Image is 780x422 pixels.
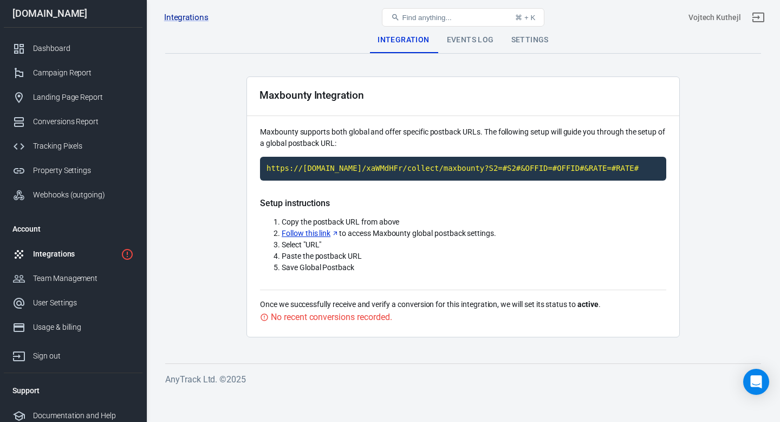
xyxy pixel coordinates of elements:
[4,85,142,110] a: Landing Page Report
[4,134,142,158] a: Tracking Pixels
[4,242,142,266] a: Integrations
[259,89,364,101] div: Maxbounty Integration
[33,165,134,176] div: Property Settings
[33,248,116,260] div: Integrations
[4,266,142,291] a: Team Management
[382,8,544,27] button: Find anything...⌘ + K
[282,240,321,249] span: Select "URL"
[260,157,666,181] code: Click to copy
[33,116,134,127] div: Conversions Report
[4,158,142,183] a: Property Settings
[4,216,142,242] li: Account
[282,252,362,260] span: Paste the postback URL
[4,378,142,404] li: Support
[515,14,535,22] div: ⌘ + K
[4,61,142,85] a: Campaign Report
[33,140,134,152] div: Tracking Pixels
[282,218,399,226] span: Copy the postback URL from above
[4,110,142,134] a: Conversions Report
[121,248,134,261] svg: 1 networks not verified yet
[271,310,392,324] div: No recent conversions recorded.
[438,27,503,53] div: Events Log
[282,228,339,239] a: Follow this link
[743,369,769,395] div: Open Intercom Messenger
[282,263,354,272] span: Save Global Postback
[33,43,134,54] div: Dashboard
[33,410,134,421] div: Documentation and Help
[260,198,666,209] h5: Setup instructions
[577,300,599,309] strong: active
[260,126,666,149] p: Maxbounty supports both global and offer specific postback URLs. The following setup will guide y...
[260,299,666,310] p: Once we successfully receive and verify a conversion for this integration, we will set its status...
[165,373,761,386] h6: AnyTrack Ltd. © 2025
[33,189,134,201] div: Webhooks (outgoing)
[4,315,142,340] a: Usage & billing
[4,9,142,18] div: [DOMAIN_NAME]
[33,297,134,309] div: User Settings
[688,12,741,23] div: Account id: xaWMdHFr
[4,36,142,61] a: Dashboard
[503,27,557,53] div: Settings
[4,340,142,368] a: Sign out
[369,27,438,53] div: Integration
[33,273,134,284] div: Team Management
[164,12,209,23] a: Integrations
[4,183,142,207] a: Webhooks (outgoing)
[33,350,134,362] div: Sign out
[33,67,134,79] div: Campaign Report
[4,291,142,315] a: User Settings
[33,92,134,103] div: Landing Page Report
[33,322,134,333] div: Usage & billing
[745,4,771,30] a: Sign out
[282,229,496,238] span: to access Maxbounty global postback settings.
[402,14,451,22] span: Find anything...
